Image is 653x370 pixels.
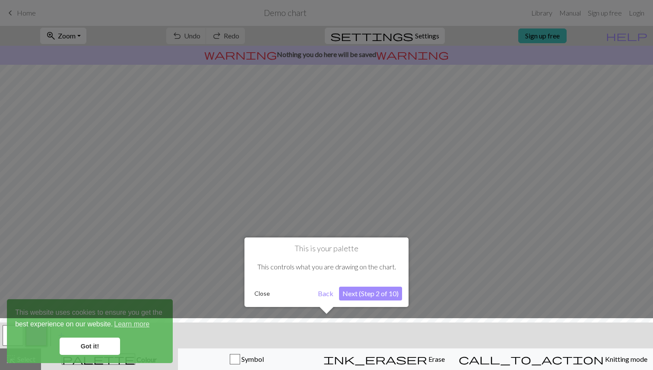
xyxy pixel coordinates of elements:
[314,287,337,300] button: Back
[339,287,402,300] button: Next (Step 2 of 10)
[251,244,402,253] h1: This is your palette
[244,237,409,307] div: This is your palette
[251,253,402,280] div: This controls what you are drawing on the chart.
[251,287,273,300] button: Close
